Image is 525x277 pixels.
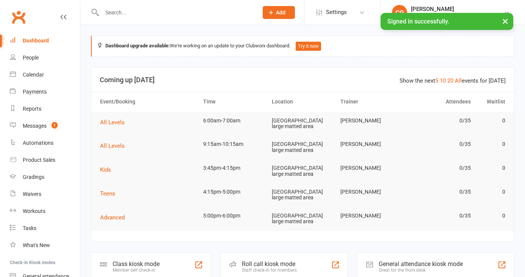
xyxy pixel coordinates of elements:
[276,9,285,16] span: Add
[379,260,463,268] div: General attendance kiosk mode
[406,207,474,225] td: 0/35
[474,135,509,153] td: 0
[268,207,337,231] td: [GEOGRAPHIC_DATA] large matted area
[100,189,121,198] button: Teens
[387,18,449,25] span: Signed in successfully.
[10,237,80,254] a: What's New
[10,220,80,237] a: Tasks
[100,118,130,127] button: All Levels
[242,260,297,268] div: Roll call kiosk mode
[10,83,80,100] a: Payments
[337,92,406,111] th: Trainer
[52,122,58,128] span: 1
[10,152,80,169] a: Product Sales
[392,5,407,20] div: CG
[23,38,49,44] div: Dashboard
[268,112,337,136] td: [GEOGRAPHIC_DATA] large matted area
[23,106,41,112] div: Reports
[200,112,268,130] td: 6:00am-7:00am
[474,207,509,225] td: 0
[200,92,268,111] th: Time
[10,66,80,83] a: Calendar
[326,4,347,21] span: Settings
[411,6,504,13] div: [PERSON_NAME]
[23,157,55,163] div: Product Sales
[242,268,297,273] div: Staff check-in for members
[200,135,268,153] td: 9:15am-10:15am
[406,135,474,153] td: 0/35
[100,214,125,221] span: Advanced
[474,112,509,130] td: 0
[113,260,160,268] div: Class kiosk mode
[100,190,115,197] span: Teens
[113,268,160,273] div: Member self check-in
[23,242,50,248] div: What's New
[100,165,116,174] button: Kids
[474,183,509,201] td: 0
[100,166,111,173] span: Kids
[400,76,506,85] div: Show the next events for [DATE]
[337,183,406,201] td: [PERSON_NAME]
[100,141,130,150] button: All Levels
[268,92,337,111] th: Location
[10,32,80,49] a: Dashboard
[23,225,36,231] div: Tasks
[200,159,268,177] td: 3:45pm-4:15pm
[268,183,337,207] td: [GEOGRAPHIC_DATA] large matted area
[91,36,514,57] div: We're working on an update to your Clubworx dashboard.
[10,100,80,117] a: Reports
[296,42,321,51] button: Try it now
[406,92,474,111] th: Attendees
[23,191,41,197] div: Waivers
[406,183,474,201] td: 0/35
[498,13,512,29] button: ×
[337,112,406,130] td: [PERSON_NAME]
[23,208,45,214] div: Workouts
[10,203,80,220] a: Workouts
[455,77,462,84] a: All
[435,77,438,84] a: 5
[23,123,47,129] div: Messages
[23,89,47,95] div: Payments
[474,92,509,111] th: Waitlist
[268,135,337,159] td: [GEOGRAPHIC_DATA] large matted area
[337,135,406,153] td: [PERSON_NAME]
[100,76,506,84] h3: Coming up [DATE]
[440,77,446,84] a: 10
[447,77,453,84] a: 20
[268,159,337,183] td: [GEOGRAPHIC_DATA] large matted area
[23,174,44,180] div: Gradings
[10,186,80,203] a: Waivers
[9,8,28,27] a: Clubworx
[411,13,504,19] div: Urban Muaythai - [GEOGRAPHIC_DATA]
[10,49,80,66] a: People
[100,119,125,126] span: All Levels
[379,268,463,273] div: Great for the front desk
[23,140,53,146] div: Automations
[10,169,80,186] a: Gradings
[200,183,268,201] td: 4:15pm-5:00pm
[105,43,170,49] strong: Dashboard upgrade available:
[10,117,80,135] a: Messages 1
[337,159,406,177] td: [PERSON_NAME]
[474,159,509,177] td: 0
[406,159,474,177] td: 0/35
[100,7,253,18] input: Search...
[337,207,406,225] td: [PERSON_NAME]
[23,55,39,61] div: People
[406,112,474,130] td: 0/35
[263,6,295,19] button: Add
[200,207,268,225] td: 5:00pm-6:00pm
[23,72,44,78] div: Calendar
[100,213,130,222] button: Advanced
[100,142,125,149] span: All Levels
[10,135,80,152] a: Automations
[97,92,200,111] th: Event/Booking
